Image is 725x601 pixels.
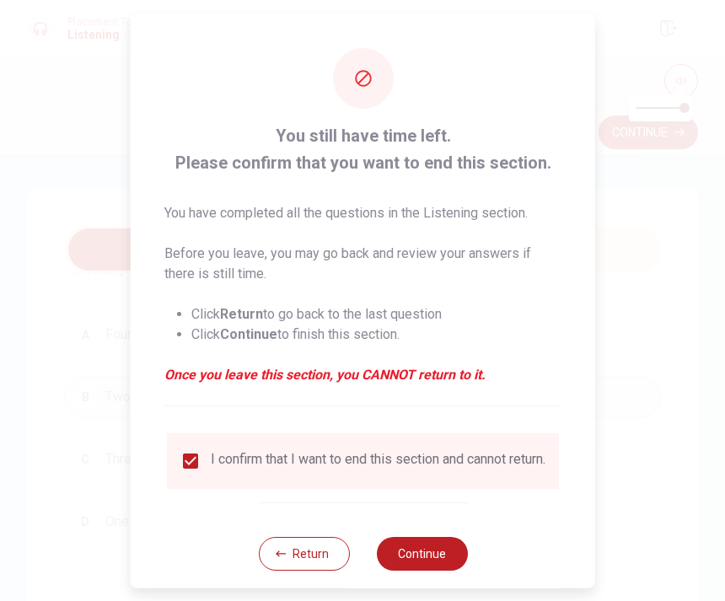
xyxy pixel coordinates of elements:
p: Before you leave, you may go back and review your answers if there is still time. [164,243,561,283]
li: Click to finish this section. [191,324,561,344]
button: Return [258,536,349,570]
strong: Continue [220,325,277,341]
span: You still have time left. Please confirm that you want to end this section. [164,121,561,175]
strong: Return [220,305,263,321]
button: Continue [376,536,467,570]
p: You have completed all the questions in the Listening section. [164,202,561,223]
li: Click to go back to the last question [191,303,561,324]
em: Once you leave this section, you CANNOT return to it. [164,364,561,384]
div: I confirm that I want to end this section and cannot return. [211,450,545,470]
